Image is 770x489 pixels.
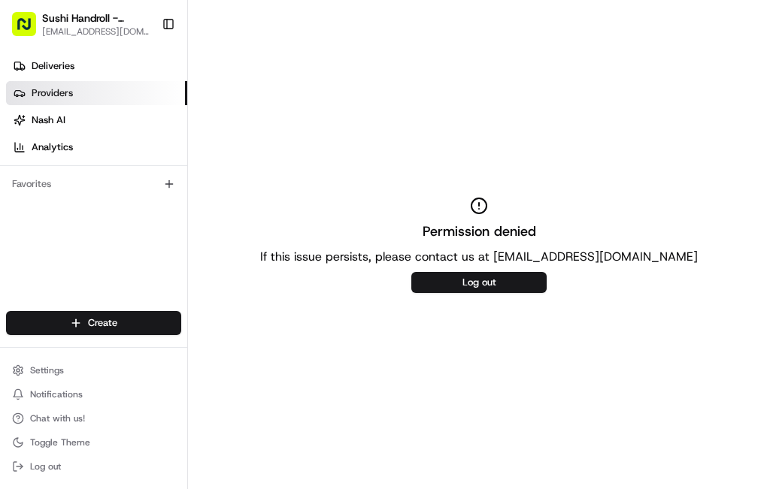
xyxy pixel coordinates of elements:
[6,408,181,429] button: Chat with us!
[6,172,181,196] div: Favorites
[6,54,187,78] a: Deliveries
[42,26,150,38] button: [EMAIL_ADDRESS][DOMAIN_NAME]
[423,221,536,242] h2: Permission denied
[42,11,150,26] button: Sushi Handroll - Barkingside
[30,388,83,400] span: Notifications
[32,86,73,100] span: Providers
[6,456,181,477] button: Log out
[32,59,74,73] span: Deliveries
[30,460,61,472] span: Log out
[32,113,65,127] span: Nash AI
[6,432,181,453] button: Toggle Theme
[88,316,117,330] span: Create
[260,248,698,266] p: If this issue persists, please contact us at [EMAIL_ADDRESS][DOMAIN_NAME]
[6,81,187,105] a: Providers
[6,6,156,42] button: Sushi Handroll - Barkingside[EMAIL_ADDRESS][DOMAIN_NAME]
[6,360,181,381] button: Settings
[32,140,73,154] span: Analytics
[30,412,85,424] span: Chat with us!
[6,384,181,405] button: Notifications
[411,272,547,293] button: Log out
[30,364,64,376] span: Settings
[6,135,187,159] a: Analytics
[6,108,187,132] a: Nash AI
[30,436,90,448] span: Toggle Theme
[6,311,181,335] button: Create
